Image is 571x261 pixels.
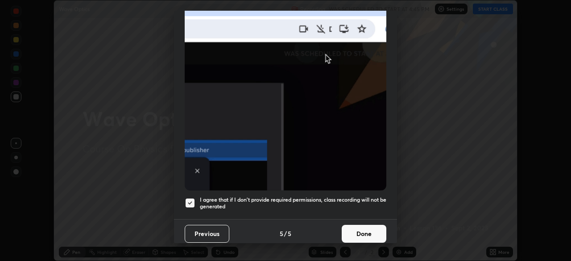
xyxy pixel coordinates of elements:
[284,229,287,238] h4: /
[288,229,291,238] h4: 5
[200,196,386,210] h5: I agree that if I don't provide required permissions, class recording will not be generated
[280,229,283,238] h4: 5
[342,225,386,243] button: Done
[185,225,229,243] button: Previous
